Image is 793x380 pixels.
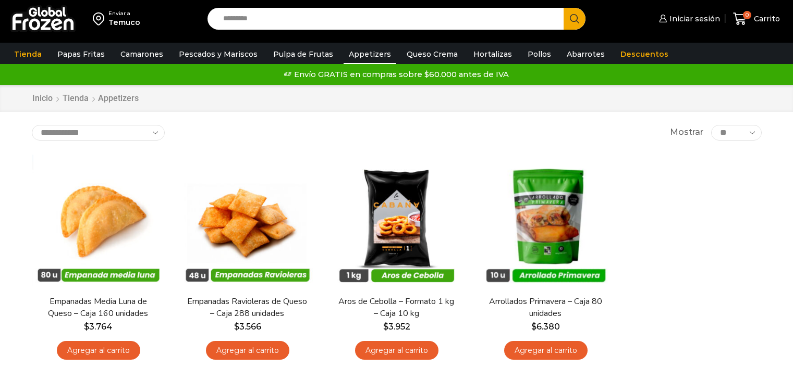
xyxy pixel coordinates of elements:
[336,296,456,320] a: Aros de Cebolla – Formato 1 kg – Caja 10 kg
[57,341,140,360] a: Agregar al carrito: “Empanadas Media Luna de Queso - Caja 160 unidades”
[115,44,168,64] a: Camarones
[234,322,239,332] span: $
[743,11,751,19] span: 0
[108,17,140,28] div: Temuco
[468,44,517,64] a: Hortalizas
[93,10,108,28] img: address-field-icon.svg
[383,322,388,332] span: $
[38,296,158,320] a: Empanadas Media Luna de Queso – Caja 160 unidades
[730,7,783,31] a: 0 Carrito
[52,44,110,64] a: Papas Fritas
[522,44,556,64] a: Pollos
[62,93,89,105] a: Tienda
[531,322,560,332] bdi: 6.380
[344,44,396,64] a: Appetizers
[32,93,53,105] a: Inicio
[355,341,438,360] a: Agregar al carrito: “Aros de Cebolla - Formato 1 kg - Caja 10 kg”
[84,322,89,332] span: $
[32,125,165,141] select: Pedido de la tienda
[268,44,338,64] a: Pulpa de Frutas
[562,44,610,64] a: Abarrotes
[656,8,720,29] a: Iniciar sesión
[383,322,410,332] bdi: 3.952
[98,93,139,103] h1: Appetizers
[401,44,463,64] a: Queso Crema
[187,296,307,320] a: Empanadas Ravioleras de Queso – Caja 288 unidades
[485,296,605,320] a: Arrollados Primavera – Caja 80 unidades
[667,14,720,24] span: Iniciar sesión
[32,93,139,105] nav: Breadcrumb
[174,44,263,64] a: Pescados y Mariscos
[9,44,47,64] a: Tienda
[564,8,585,30] button: Search button
[108,10,140,17] div: Enviar a
[504,341,588,360] a: Agregar al carrito: “Arrollados Primavera - Caja 80 unidades”
[670,126,703,138] span: Mostrar
[206,341,289,360] a: Agregar al carrito: “Empanadas Ravioleras de Queso - Caja 288 unidades”
[234,322,261,332] bdi: 3.566
[615,44,674,64] a: Descuentos
[751,14,780,24] span: Carrito
[531,322,536,332] span: $
[84,322,113,332] bdi: 3.764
